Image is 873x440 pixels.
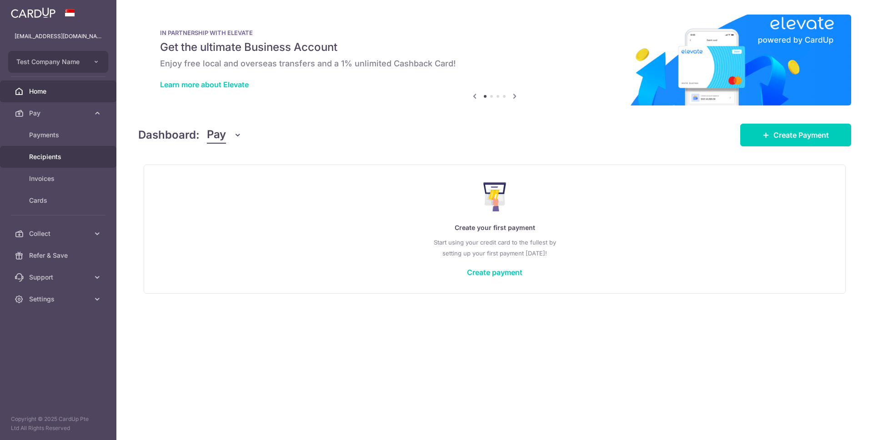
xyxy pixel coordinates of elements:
[29,174,89,183] span: Invoices
[29,295,89,304] span: Settings
[162,222,827,233] p: Create your first payment
[160,40,829,55] h5: Get the ultimate Business Account
[160,80,249,89] a: Learn more about Elevate
[483,182,507,211] img: Make Payment
[29,130,89,140] span: Payments
[138,127,200,143] h4: Dashboard:
[740,124,851,146] a: Create Payment
[29,87,89,96] span: Home
[29,273,89,282] span: Support
[773,130,829,140] span: Create Payment
[160,29,829,36] p: IN PARTNERSHIP WITH ELEVATE
[162,237,827,259] p: Start using your credit card to the fullest by setting up your first payment [DATE]!
[138,15,851,105] img: Renovation banner
[16,57,84,66] span: Test Company Name
[160,58,829,69] h6: Enjoy free local and overseas transfers and a 1% unlimited Cashback Card!
[207,126,242,144] button: Pay
[29,152,89,161] span: Recipients
[11,7,55,18] img: CardUp
[29,229,89,238] span: Collect
[467,268,522,277] a: Create payment
[29,251,89,260] span: Refer & Save
[15,32,102,41] p: [EMAIL_ADDRESS][DOMAIN_NAME]
[29,109,89,118] span: Pay
[8,51,108,73] button: Test Company Name
[29,196,89,205] span: Cards
[207,126,226,144] span: Pay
